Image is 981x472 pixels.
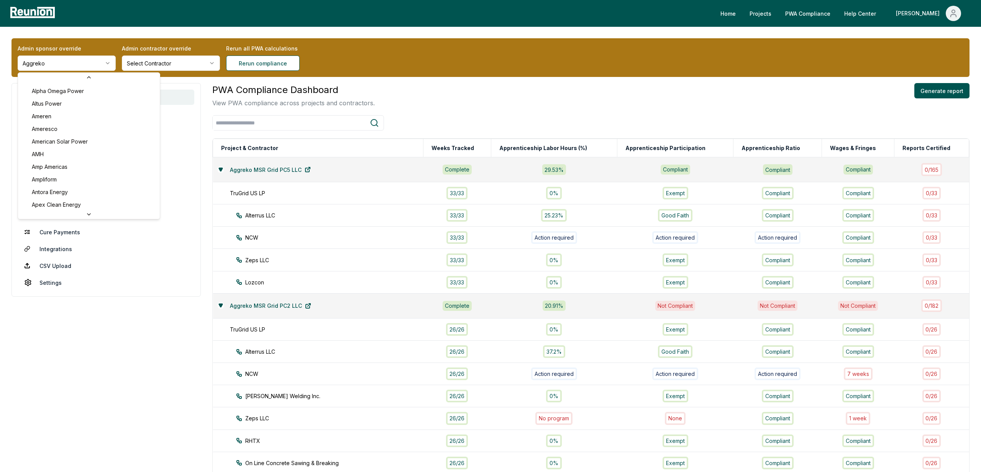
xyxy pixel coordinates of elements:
span: Ampliform [32,175,57,183]
span: Altus Power [32,100,62,108]
span: Amp Americas [32,163,67,171]
span: AMH [32,150,44,158]
span: Ameren [32,112,51,120]
span: Antora Energy [32,188,68,196]
span: Apex Clean Energy [32,201,81,209]
span: Ameresco [32,125,57,133]
span: Alpha Omega Power [32,87,84,95]
span: American Solar Power [32,137,88,145]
